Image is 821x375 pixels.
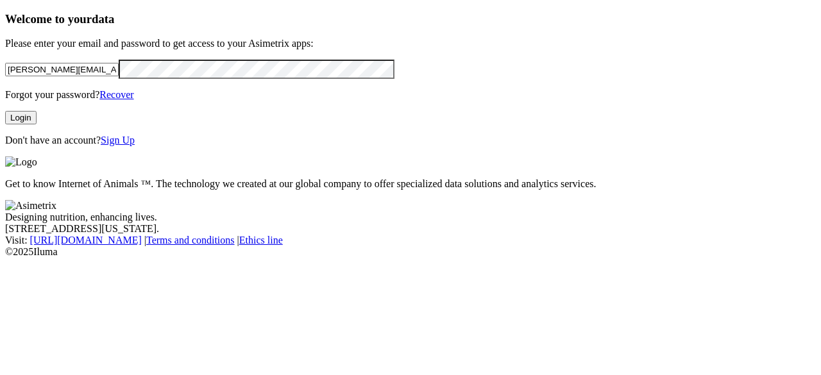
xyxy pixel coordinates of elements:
p: Forgot your password? [5,89,816,101]
a: Sign Up [101,135,135,146]
p: Don't have an account? [5,135,816,146]
img: Logo [5,156,37,168]
a: [URL][DOMAIN_NAME] [30,235,142,246]
p: Please enter your email and password to get access to your Asimetrix apps: [5,38,816,49]
p: Get to know Internet of Animals ™. The technology we created at our global company to offer speci... [5,178,816,190]
a: Ethics line [239,235,283,246]
button: Login [5,111,37,124]
h3: Welcome to your [5,12,816,26]
div: Designing nutrition, enhancing lives. [5,212,816,223]
div: Visit : | | [5,235,816,246]
a: Recover [99,89,133,100]
span: data [92,12,114,26]
div: [STREET_ADDRESS][US_STATE]. [5,223,816,235]
a: Terms and conditions [146,235,235,246]
div: © 2025 Iluma [5,246,816,258]
img: Asimetrix [5,200,56,212]
input: Your email [5,63,119,76]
